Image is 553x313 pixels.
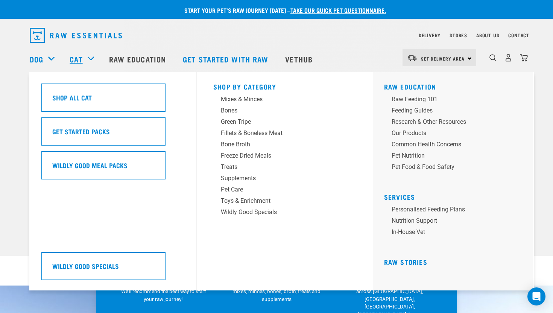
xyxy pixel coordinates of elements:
[30,28,122,43] img: Raw Essentials Logo
[102,44,175,74] a: Raw Education
[213,140,356,151] a: Bone Broth
[508,34,529,36] a: Contact
[419,34,441,36] a: Delivery
[450,34,467,36] a: Stores
[175,44,278,74] a: Get started with Raw
[213,129,356,140] a: Fillets & Boneless Meat
[213,95,356,106] a: Mixes & Minces
[392,106,509,115] div: Feeding Guides
[527,287,545,305] div: Open Intercom Messenger
[213,185,356,196] a: Pet Care
[392,151,509,160] div: Pet Nutrition
[384,85,436,88] a: Raw Education
[52,126,110,136] h5: Get Started Packs
[213,163,356,174] a: Treats
[392,163,509,172] div: Pet Food & Food Safety
[221,95,338,104] div: Mixes & Minces
[213,106,356,117] a: Bones
[30,53,43,65] a: Dog
[24,25,529,46] nav: dropdown navigation
[213,174,356,185] a: Supplements
[489,54,497,61] img: home-icon-1@2x.png
[392,129,509,138] div: Our Products
[384,163,527,174] a: Pet Food & Food Safety
[221,140,338,149] div: Bone Broth
[221,129,338,138] div: Fillets & Boneless Meat
[213,208,356,219] a: Wildly Good Specials
[384,193,527,199] h5: Services
[384,228,527,239] a: In-house vet
[52,160,128,170] h5: Wildly Good Meal Packs
[221,163,338,172] div: Treats
[384,106,527,117] a: Feeding Guides
[221,117,338,126] div: Green Tripe
[221,208,338,217] div: Wildly Good Specials
[520,54,528,62] img: home-icon@2x.png
[504,54,512,62] img: user.png
[278,44,322,74] a: Vethub
[213,117,356,129] a: Green Tripe
[290,8,386,12] a: take our quick pet questionnaire.
[384,95,527,106] a: Raw Feeding 101
[52,261,119,271] h5: Wildly Good Specials
[476,34,499,36] a: About Us
[384,140,527,151] a: Common Health Concerns
[384,151,527,163] a: Pet Nutrition
[213,196,356,208] a: Toys & Enrichment
[221,185,338,194] div: Pet Care
[221,106,338,115] div: Bones
[407,55,417,61] img: van-moving.png
[384,117,527,129] a: Research & Other Resources
[213,151,356,163] a: Freeze Dried Meals
[384,216,527,228] a: Nutrition Support
[392,117,509,126] div: Research & Other Resources
[392,140,509,149] div: Common Health Concerns
[384,260,427,264] a: Raw Stories
[384,205,527,216] a: Personalised Feeding Plans
[41,117,184,151] a: Get Started Packs
[221,174,338,183] div: Supplements
[70,53,82,65] a: Cat
[221,196,338,205] div: Toys & Enrichment
[384,129,527,140] a: Our Products
[52,93,92,102] h5: Shop All Cat
[41,84,184,117] a: Shop All Cat
[41,151,184,185] a: Wildly Good Meal Packs
[421,57,465,60] span: Set Delivery Area
[213,83,356,89] h5: Shop By Category
[392,95,509,104] div: Raw Feeding 101
[221,151,338,160] div: Freeze Dried Meals
[41,252,184,286] a: Wildly Good Specials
